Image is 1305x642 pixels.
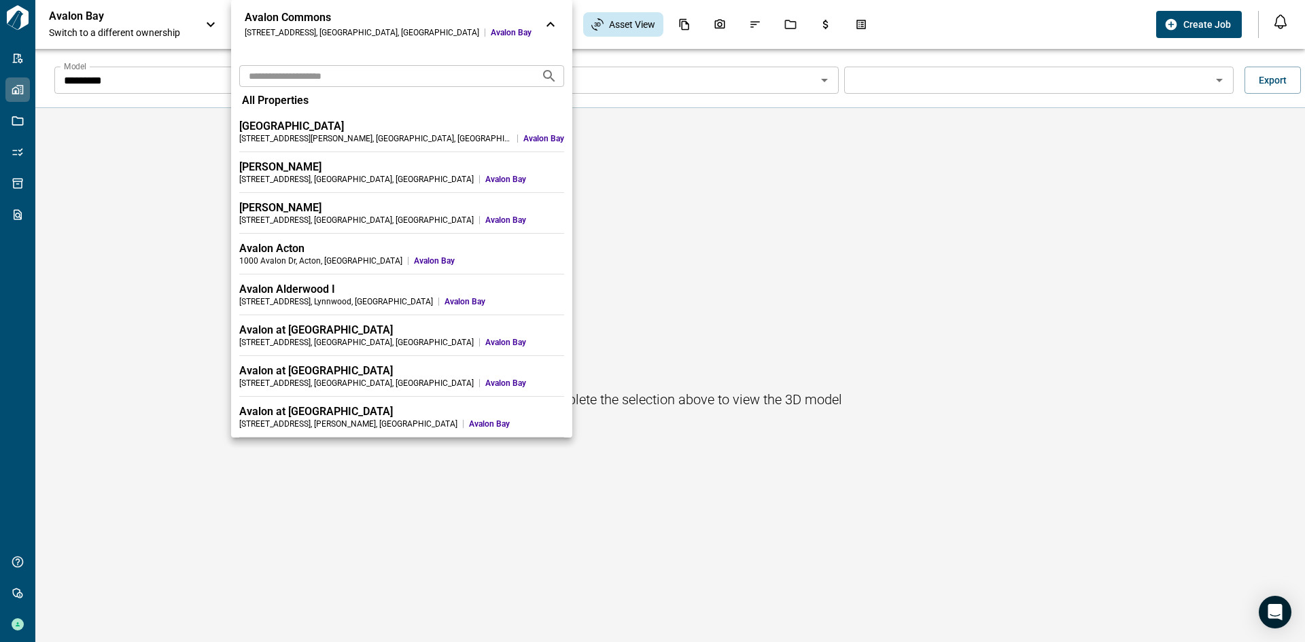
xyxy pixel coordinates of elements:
[445,296,564,307] span: Avalon Bay
[239,133,512,144] div: [STREET_ADDRESS][PERSON_NAME] , [GEOGRAPHIC_DATA] , [GEOGRAPHIC_DATA]
[239,283,564,296] div: Avalon Alderwood I
[485,378,564,389] span: Avalon Bay
[523,133,564,144] span: Avalon Bay
[239,364,564,378] div: Avalon at [GEOGRAPHIC_DATA]
[245,11,532,24] div: Avalon Commons
[469,418,564,429] span: Avalon Bay
[1259,596,1291,628] div: Open Intercom Messenger
[239,174,474,185] div: [STREET_ADDRESS] , [GEOGRAPHIC_DATA] , [GEOGRAPHIC_DATA]
[239,378,474,389] div: [STREET_ADDRESS] , [GEOGRAPHIC_DATA] , [GEOGRAPHIC_DATA]
[536,63,563,90] button: Search projects
[239,201,564,215] div: [PERSON_NAME]
[239,337,474,348] div: [STREET_ADDRESS] , [GEOGRAPHIC_DATA] , [GEOGRAPHIC_DATA]
[239,296,433,307] div: [STREET_ADDRESS] , Lynnwood , [GEOGRAPHIC_DATA]
[239,215,474,226] div: [STREET_ADDRESS] , [GEOGRAPHIC_DATA] , [GEOGRAPHIC_DATA]
[239,160,564,174] div: [PERSON_NAME]
[485,174,564,185] span: Avalon Bay
[239,242,564,255] div: Avalon Acton
[485,337,564,348] span: Avalon Bay
[245,27,479,38] div: [STREET_ADDRESS] , [GEOGRAPHIC_DATA] , [GEOGRAPHIC_DATA]
[239,120,564,133] div: [GEOGRAPHIC_DATA]
[239,418,457,429] div: [STREET_ADDRESS] , [PERSON_NAME] , [GEOGRAPHIC_DATA]
[239,405,564,418] div: Avalon at [GEOGRAPHIC_DATA]
[239,323,564,337] div: Avalon at [GEOGRAPHIC_DATA]
[485,215,564,226] span: Avalon Bay
[414,255,564,266] span: Avalon Bay
[491,27,532,38] span: Avalon Bay
[239,255,402,266] div: 1000 Avalon Dr , Acton , [GEOGRAPHIC_DATA]
[242,94,309,107] span: All Properties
